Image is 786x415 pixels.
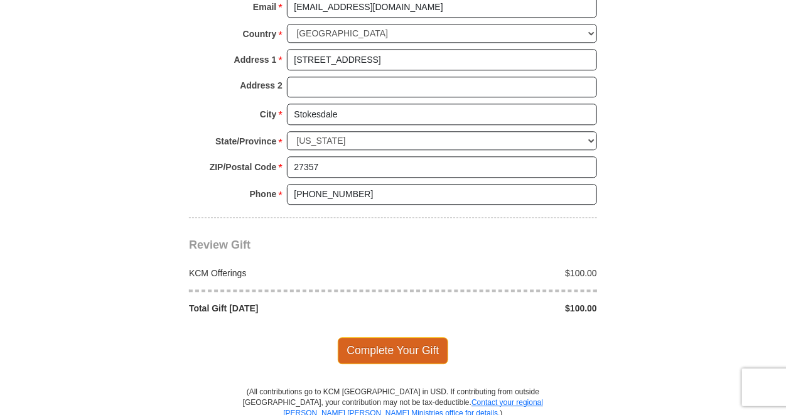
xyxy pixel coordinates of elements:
[215,132,276,150] strong: State/Province
[393,267,604,279] div: $100.00
[240,77,283,94] strong: Address 2
[183,267,394,279] div: KCM Offerings
[260,105,276,123] strong: City
[189,239,250,251] span: Review Gift
[338,337,449,364] span: Complete Your Gift
[210,158,277,176] strong: ZIP/Postal Code
[243,25,277,43] strong: Country
[234,51,277,68] strong: Address 1
[393,302,604,315] div: $100.00
[183,302,394,315] div: Total Gift [DATE]
[250,185,277,203] strong: Phone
